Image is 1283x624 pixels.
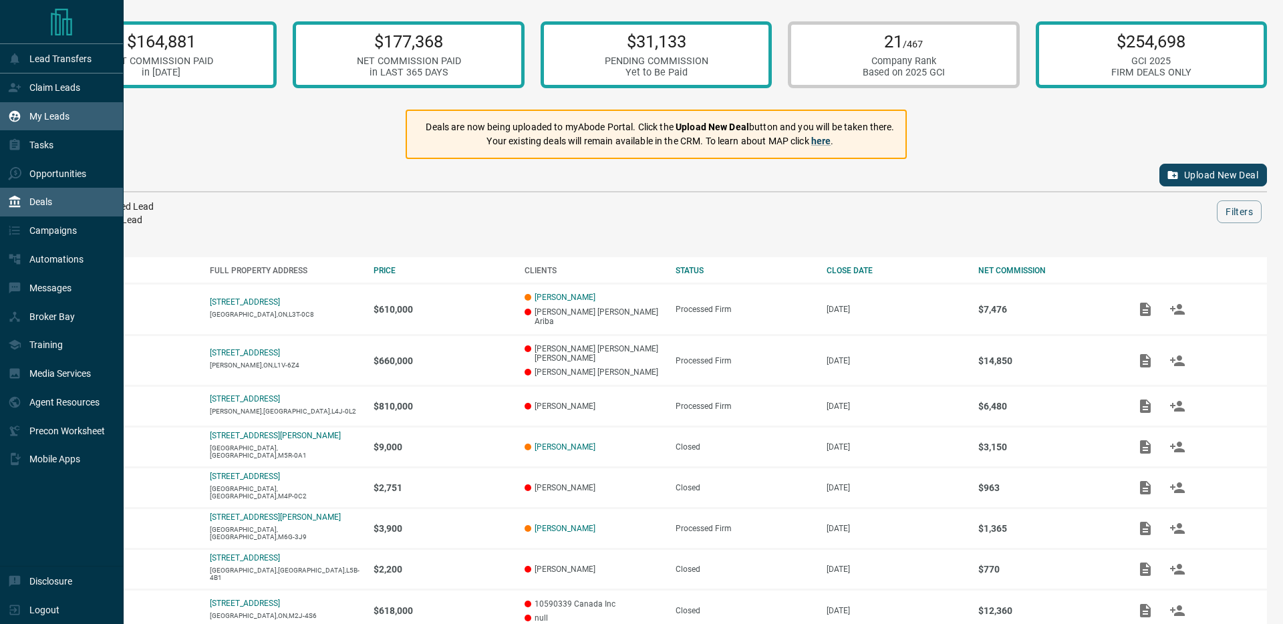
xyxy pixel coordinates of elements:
span: Add / View Documents [1129,402,1161,411]
div: Processed Firm [676,402,813,411]
span: Add / View Documents [1129,483,1161,492]
div: Yet to Be Paid [605,67,708,78]
p: [PERSON_NAME],[GEOGRAPHIC_DATA],L4J-0L2 [210,408,360,415]
p: $3,150 [978,442,1116,452]
p: $14,850 [978,355,1116,366]
p: [GEOGRAPHIC_DATA],[GEOGRAPHIC_DATA],M5R-0A1 [210,444,360,459]
p: [DATE] [827,305,964,314]
p: $12,360 [978,605,1116,616]
a: here [811,136,831,146]
p: Lease - Co-Op [59,524,196,533]
p: [DATE] [827,524,964,533]
a: [STREET_ADDRESS] [210,348,280,357]
div: in LAST 365 DAYS [357,67,461,78]
div: PRICE [374,266,511,275]
p: [PERSON_NAME] [525,402,662,411]
div: CLOSE DATE [827,266,964,275]
p: [DATE] [827,402,964,411]
div: FULL PROPERTY ADDRESS [210,266,360,275]
p: $6,480 [978,401,1116,412]
p: $177,368 [357,31,461,51]
p: $618,000 [374,605,511,616]
p: $254,698 [1111,31,1191,51]
p: Purchase - Co-Op [59,305,196,314]
p: [PERSON_NAME] [PERSON_NAME] [PERSON_NAME] [525,344,662,363]
p: $610,000 [374,304,511,315]
strong: Upload New Deal [676,122,749,132]
span: Add / View Documents [1129,442,1161,452]
div: Closed [676,442,813,452]
p: $810,000 [374,401,511,412]
div: CLIENTS [525,266,662,275]
span: Match Clients [1161,524,1193,533]
div: PENDING COMMISSION [605,55,708,67]
button: Filters [1217,200,1262,223]
span: Match Clients [1161,402,1193,411]
div: Closed [676,606,813,615]
span: Match Clients [1161,442,1193,452]
p: $164,881 [109,31,213,51]
span: Match Clients [1161,355,1193,365]
a: [STREET_ADDRESS] [210,553,280,563]
p: Lease - Co-Op [59,442,196,452]
div: in [DATE] [109,67,213,78]
p: $1,365 [978,523,1116,534]
a: [PERSON_NAME] [535,442,595,452]
p: [DATE] [827,356,964,365]
a: [STREET_ADDRESS] [210,472,280,481]
p: 10590339 Canada Inc [525,599,662,609]
span: Add / View Documents [1129,304,1161,313]
p: Deals are now being uploaded to myAbode Portal. Click the button and you will be taken there. [426,120,894,134]
div: Processed Firm [676,356,813,365]
a: [STREET_ADDRESS][PERSON_NAME] [210,431,341,440]
div: Processed Firm [676,524,813,533]
div: GCI 2025 [1111,55,1191,67]
p: $770 [978,564,1116,575]
span: Add / View Documents [1129,605,1161,615]
p: $3,900 [374,523,511,534]
div: NET COMMISSION PAID [357,55,461,67]
p: [GEOGRAPHIC_DATA],[GEOGRAPHIC_DATA],L5B-4B1 [210,567,360,581]
p: [PERSON_NAME] [525,565,662,574]
p: [PERSON_NAME] [PERSON_NAME] [525,367,662,377]
div: Closed [676,565,813,574]
p: $660,000 [374,355,511,366]
a: [STREET_ADDRESS] [210,599,280,608]
p: [PERSON_NAME],ON,L1V-6Z4 [210,361,360,369]
div: FIRM DEALS ONLY [1111,67,1191,78]
div: DEAL TYPE [59,266,196,275]
p: $7,476 [978,304,1116,315]
div: STATUS [676,266,813,275]
div: Company Rank [863,55,945,67]
a: [STREET_ADDRESS] [210,297,280,307]
span: /467 [903,39,923,50]
a: [STREET_ADDRESS][PERSON_NAME] [210,512,341,522]
p: [DATE] [827,565,964,574]
a: [STREET_ADDRESS] [210,394,280,404]
p: [PERSON_NAME] [PERSON_NAME] Ariba [525,307,662,326]
p: [GEOGRAPHIC_DATA],ON,M2J-4S6 [210,612,360,619]
span: Match Clients [1161,565,1193,574]
span: Match Clients [1161,605,1193,615]
p: $9,000 [374,442,511,452]
span: Match Clients [1161,304,1193,313]
p: $963 [978,482,1116,493]
button: Upload New Deal [1159,164,1267,186]
span: Add / View Documents [1129,355,1161,365]
p: $2,751 [374,482,511,493]
div: NET COMMISSION [978,266,1116,275]
p: [GEOGRAPHIC_DATA],ON,L3T-0C8 [210,311,360,318]
p: Lease - Co-Op [59,565,196,574]
p: null [525,613,662,623]
p: [PERSON_NAME] [525,483,662,492]
p: $31,133 [605,31,708,51]
div: Based on 2025 GCI [863,67,945,78]
p: [DATE] [827,442,964,452]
